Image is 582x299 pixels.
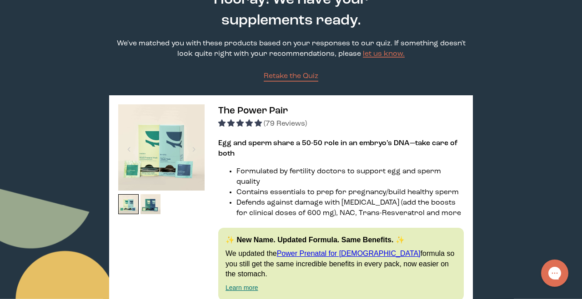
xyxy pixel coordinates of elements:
a: Retake the Quiz [264,71,318,82]
a: let us know. [363,50,405,58]
span: (79 Reviews) [264,120,307,127]
img: thumbnail image [118,194,139,215]
p: We've matched you with these products based on your responses to our quiz. If something doesn't l... [109,39,473,59]
span: The Power Pair [218,106,288,116]
span: 4.92 stars [218,120,264,127]
a: Power Prenatal for [DEMOGRAPHIC_DATA] [277,250,421,257]
iframe: Gorgias live chat messenger [537,256,573,290]
li: Contains essentials to prep for pregnancy/build healthy sperm [236,187,464,198]
p: We updated the formula so you still get the same incredible benefits in every pack, now easier on... [226,249,457,279]
img: thumbnail image [140,194,161,215]
strong: ✨ New Name. Updated Formula. Same Benefits. ✨ [226,236,405,244]
li: Defends against damage with [MEDICAL_DATA] (add the boosts for clinical doses of 600 mg), NAC, Tr... [236,198,464,219]
span: Retake the Quiz [264,73,318,80]
img: thumbnail image [118,104,205,191]
strong: Egg and sperm share a 50-50 role in an embryo’s DNA—take care of both [218,140,457,157]
li: Formulated by fertility doctors to support egg and sperm quality [236,167,464,187]
a: Learn more [226,284,258,291]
